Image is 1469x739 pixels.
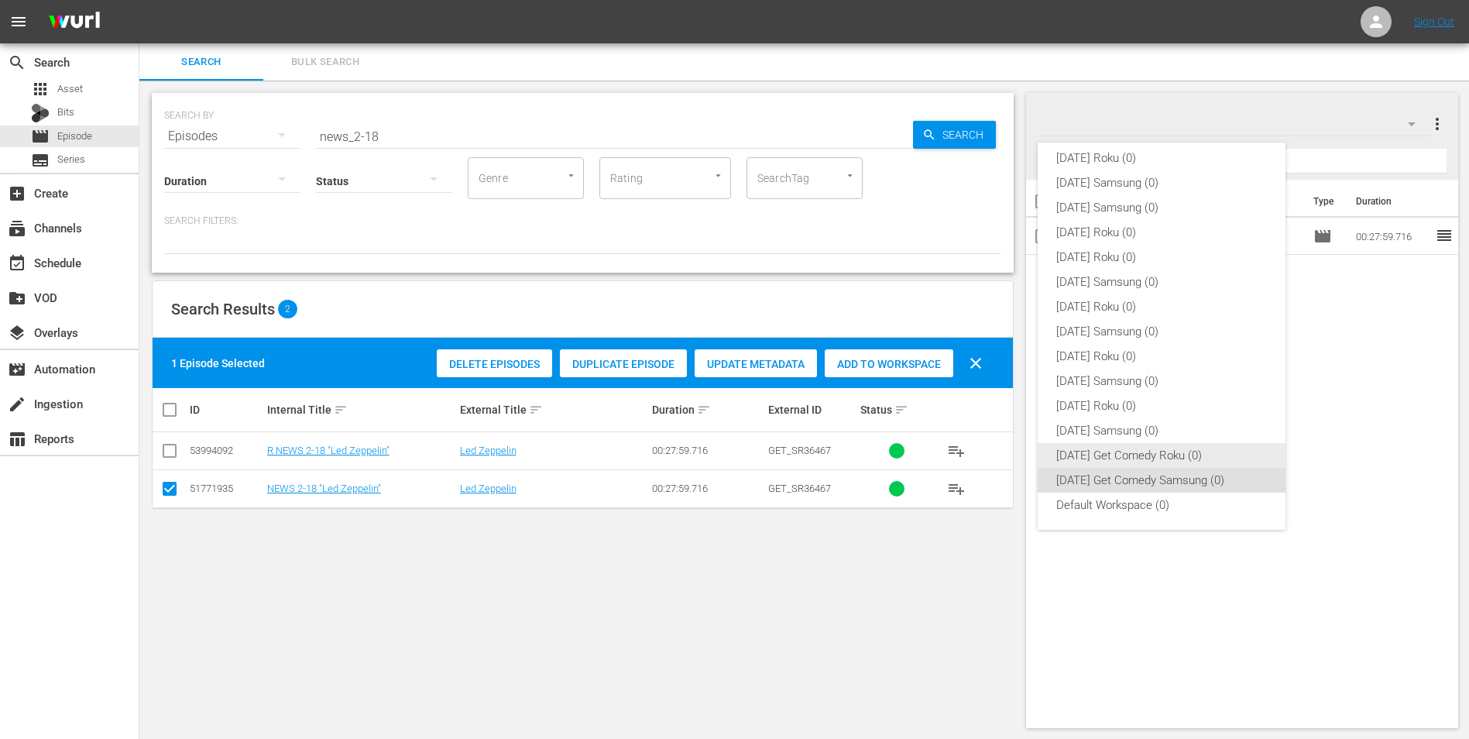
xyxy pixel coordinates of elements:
div: [DATE] Samsung (0) [1056,195,1267,220]
div: [DATE] Samsung (0) [1056,270,1267,294]
div: [DATE] Roku (0) [1056,344,1267,369]
div: [DATE] Roku (0) [1056,245,1267,270]
div: [DATE] Samsung (0) [1056,369,1267,394]
div: [DATE] Roku (0) [1056,146,1267,170]
div: [DATE] Roku (0) [1056,220,1267,245]
div: [DATE] Get Comedy Roku (0) [1056,443,1267,468]
div: [DATE] Roku (0) [1056,394,1267,418]
div: [DATE] Samsung (0) [1056,418,1267,443]
div: [DATE] Samsung (0) [1056,319,1267,344]
div: [DATE] Get Comedy Samsung (0) [1056,468,1267,493]
div: [DATE] Roku (0) [1056,294,1267,319]
div: [DATE] Samsung (0) [1056,170,1267,195]
div: Default Workspace (0) [1056,493,1267,517]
